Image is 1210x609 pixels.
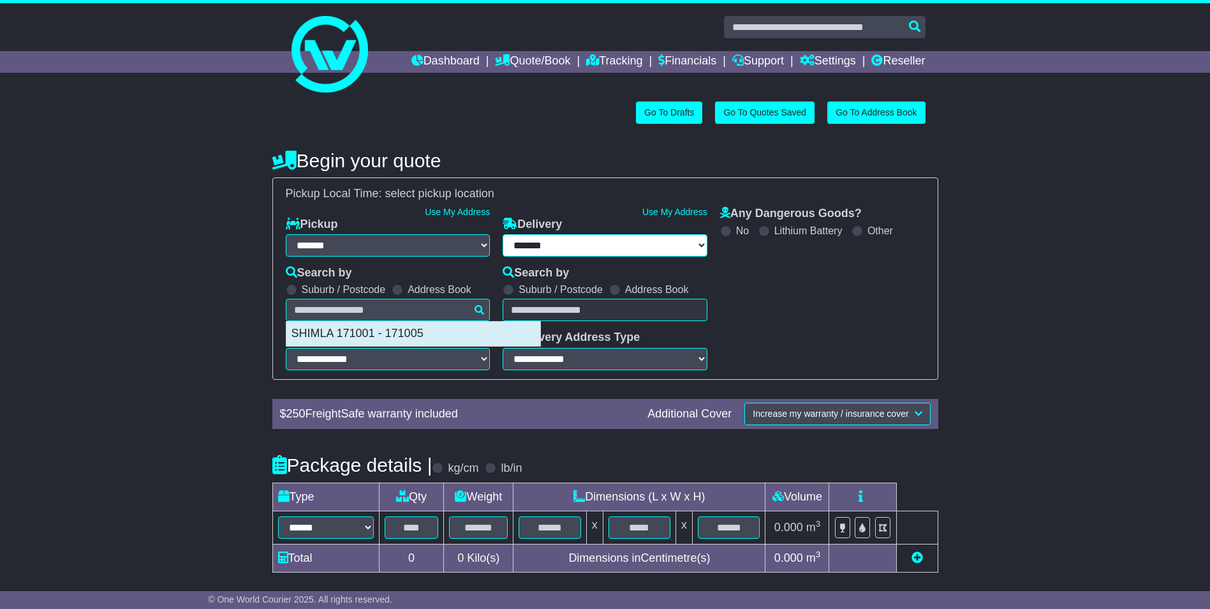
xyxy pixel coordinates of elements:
h4: Package details | [272,455,432,476]
label: Any Dangerous Goods? [720,207,862,221]
span: © One World Courier 2025. All rights reserved. [208,594,392,605]
td: Dimensions in Centimetre(s) [513,544,765,572]
span: m [806,521,821,534]
div: Pickup Local Time: [279,187,931,201]
label: Search by [503,266,569,280]
a: Reseller [871,51,925,73]
a: Use My Address [425,207,490,217]
label: Delivery Address Type [503,331,640,345]
span: Increase my warranty / insurance cover [753,409,908,419]
a: Go To Quotes Saved [715,101,815,124]
td: x [586,511,603,544]
td: Total [272,544,379,572]
span: m [806,552,821,564]
label: kg/cm [448,462,478,476]
a: Go To Address Book [827,101,925,124]
span: select pickup location [385,187,494,200]
h4: Begin your quote [272,150,938,171]
td: Volume [765,483,829,511]
td: 0 [379,544,444,572]
a: Support [732,51,784,73]
label: Other [867,225,893,237]
label: Lithium Battery [774,225,843,237]
td: x [676,511,693,544]
button: Increase my warranty / insurance cover [744,403,930,425]
td: Dimensions (L x W x H) [513,483,765,511]
label: Search by [286,266,352,280]
label: Suburb / Postcode [519,283,603,296]
td: Kilo(s) [444,544,513,572]
sup: 3 [816,550,821,559]
a: Dashboard [411,51,480,73]
div: SHIMLA 171001 - 171005 [286,322,540,346]
a: Use My Address [642,207,707,217]
td: Type [272,483,379,511]
sup: 3 [816,519,821,529]
label: lb/in [501,462,522,476]
label: No [736,225,749,237]
a: Quote/Book [495,51,570,73]
span: 0.000 [774,552,803,564]
label: Address Book [408,283,471,296]
a: Add new item [911,552,923,564]
a: Settings [800,51,856,73]
td: Qty [379,483,444,511]
label: Delivery [503,218,562,232]
a: Tracking [586,51,642,73]
label: Address Book [625,283,689,296]
label: Pickup [286,218,338,232]
span: 0.000 [774,521,803,534]
div: $ FreightSafe warranty included [274,407,642,421]
div: Additional Cover [641,407,738,421]
span: 250 [286,407,306,420]
a: Financials [658,51,716,73]
a: Go To Drafts [636,101,702,124]
td: Weight [444,483,513,511]
span: 0 [457,552,464,564]
label: Suburb / Postcode [302,283,386,296]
